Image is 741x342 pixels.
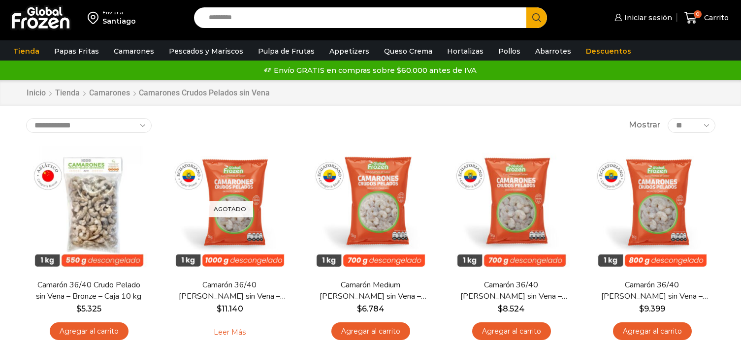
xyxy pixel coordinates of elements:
[702,13,729,23] span: Carrito
[357,304,385,313] bdi: 6.784
[526,7,547,28] button: Search button
[26,118,152,133] select: Pedido de la tienda
[442,42,488,61] a: Hortalizas
[454,280,568,302] a: Camarón 36/40 [PERSON_NAME] sin Vena – Silver – Caja 10 kg
[109,42,159,61] a: Camarones
[331,322,410,341] a: Agregar al carrito: “Camarón Medium Crudo Pelado sin Vena - Silver - Caja 10 kg”
[612,8,672,28] a: Iniciar sesión
[76,304,81,313] span: $
[173,280,286,302] a: Camarón 36/40 [PERSON_NAME] sin Vena – Super Prime – Caja 10 kg
[8,42,44,61] a: Tienda
[207,201,253,217] p: Agotado
[498,304,503,313] span: $
[639,304,644,313] span: $
[32,280,145,302] a: Camarón 36/40 Crudo Pelado sin Vena – Bronze – Caja 10 kg
[595,280,709,302] a: Camarón 36/40 [PERSON_NAME] sin Vena – Gold – Caja 10 kg
[89,88,130,99] a: Camarones
[622,13,672,23] span: Iniciar sesión
[324,42,374,61] a: Appetizers
[639,304,665,313] bdi: 9.399
[217,304,243,313] bdi: 11.140
[253,42,320,61] a: Pulpa de Frutas
[26,88,46,99] a: Inicio
[102,9,136,16] div: Enviar a
[50,322,129,341] a: Agregar al carrito: “Camarón 36/40 Crudo Pelado sin Vena - Bronze - Caja 10 kg”
[55,88,80,99] a: Tienda
[88,9,102,26] img: address-field-icon.svg
[629,120,660,131] span: Mostrar
[694,10,702,18] span: 0
[613,322,692,341] a: Agregar al carrito: “Camarón 36/40 Crudo Pelado sin Vena - Gold - Caja 10 kg”
[498,304,525,313] bdi: 8.524
[102,16,136,26] div: Santiago
[26,88,270,99] nav: Breadcrumb
[49,42,104,61] a: Papas Fritas
[139,88,270,97] h1: Camarones Crudos Pelados sin Vena
[530,42,576,61] a: Abarrotes
[164,42,248,61] a: Pescados y Mariscos
[493,42,525,61] a: Pollos
[357,304,362,313] span: $
[76,304,101,313] bdi: 5.325
[472,322,551,341] a: Agregar al carrito: “Camarón 36/40 Crudo Pelado sin Vena - Silver - Caja 10 kg”
[217,304,222,313] span: $
[314,280,427,302] a: Camarón Medium [PERSON_NAME] sin Vena – Silver – Caja 10 kg
[682,6,731,30] a: 0 Carrito
[379,42,437,61] a: Queso Crema
[581,42,636,61] a: Descuentos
